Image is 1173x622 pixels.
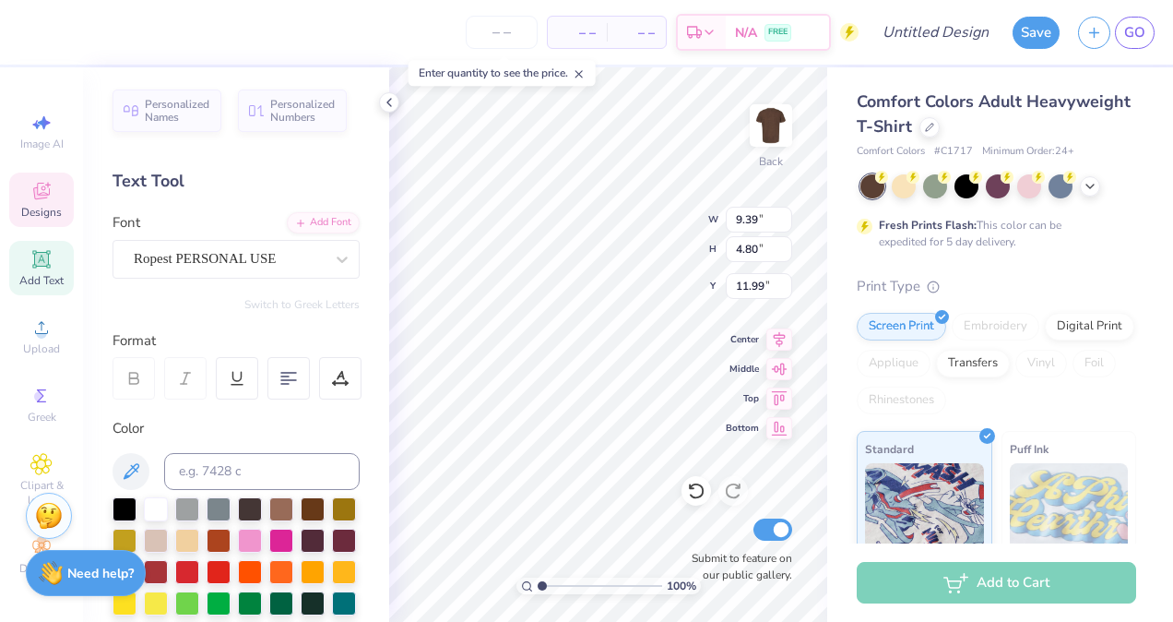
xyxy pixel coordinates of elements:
div: Digital Print [1045,313,1134,341]
div: Enter quantity to see the price. [409,60,596,86]
button: Save [1013,17,1060,49]
div: Rhinestones [857,387,946,414]
input: e.g. 7428 c [164,453,360,490]
div: Transfers [936,350,1010,377]
span: Greek [28,410,56,425]
div: Format [113,330,361,352]
span: Bottom [726,422,759,435]
label: Font [113,212,140,233]
div: Foil [1072,350,1116,377]
div: This color can be expedited for 5 day delivery. [879,217,1106,250]
span: Add Text [19,273,64,288]
strong: Fresh Prints Flash: [879,218,977,233]
span: 100 % [667,578,696,594]
span: Minimum Order: 24 + [982,144,1074,160]
span: Comfort Colors [857,144,925,160]
span: N/A [735,23,757,42]
div: Applique [857,350,930,377]
span: – – [618,23,655,42]
div: Text Tool [113,169,360,194]
img: Puff Ink [1010,463,1129,556]
span: Middle [726,363,759,376]
label: Submit to feature on our public gallery. [681,550,792,583]
span: Designs [21,205,62,220]
span: Decorate [19,561,64,576]
span: FREE [768,26,788,39]
span: Upload [23,341,60,356]
input: – – [466,16,538,49]
span: – – [559,23,596,42]
span: Puff Ink [1010,439,1049,459]
span: Center [726,333,759,346]
div: Embroidery [952,313,1039,341]
img: Back [752,107,789,144]
span: Clipart & logos [9,478,74,508]
a: GO [1115,17,1155,49]
div: Color [113,418,360,439]
span: Image AI [20,137,64,151]
span: Personalized Names [145,98,210,124]
input: Untitled Design [868,14,1003,51]
button: Switch to Greek Letters [244,297,360,312]
img: Standard [865,463,984,556]
span: GO [1124,22,1145,43]
div: Screen Print [857,313,946,341]
span: Comfort Colors Adult Heavyweight T-Shirt [857,90,1131,138]
span: Top [726,392,759,405]
div: Print Type [857,276,1136,297]
div: Back [759,153,783,170]
span: Personalized Numbers [270,98,336,124]
div: Vinyl [1015,350,1067,377]
span: # C1717 [934,144,973,160]
div: Add Font [287,212,360,233]
strong: Need help? [67,565,134,582]
span: Standard [865,439,914,459]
